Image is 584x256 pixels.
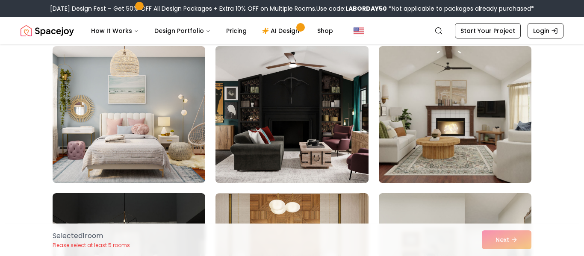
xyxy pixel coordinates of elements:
a: Login [528,23,563,38]
div: [DATE] Design Fest – Get 50% OFF All Design Packages + Extra 10% OFF on Multiple Rooms. [50,4,534,13]
button: How It Works [84,22,146,39]
nav: Main [84,22,340,39]
img: Room room-26 [212,43,372,186]
span: *Not applicable to packages already purchased* [387,4,534,13]
b: LABORDAY50 [345,4,387,13]
span: Use code: [316,4,387,13]
button: Design Portfolio [147,22,218,39]
nav: Global [21,17,563,44]
img: United States [354,26,364,36]
p: Please select at least 5 rooms [53,242,130,249]
img: Room room-27 [379,46,531,183]
a: Pricing [219,22,254,39]
img: Spacejoy Logo [21,22,74,39]
a: Start Your Project [455,23,521,38]
p: Selected 1 room [53,231,130,241]
a: Spacejoy [21,22,74,39]
img: Room room-25 [53,46,205,183]
a: AI Design [255,22,309,39]
a: Shop [310,22,340,39]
